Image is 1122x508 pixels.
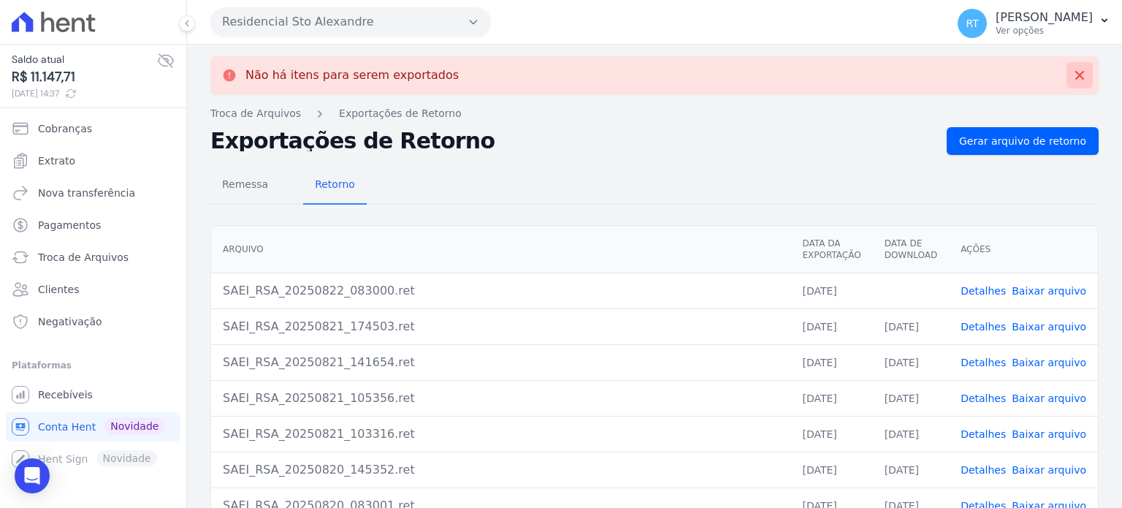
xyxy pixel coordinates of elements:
a: Detalhes [961,285,1006,297]
th: Arquivo [211,226,790,273]
p: [PERSON_NAME] [996,10,1093,25]
span: Extrato [38,153,75,168]
td: [DATE] [790,380,872,416]
span: R$ 11.147,71 [12,67,157,87]
a: Baixar arquivo [1012,285,1086,297]
span: [DATE] 14:37 [12,87,157,100]
td: [DATE] [790,344,872,380]
a: Detalhes [961,357,1006,368]
a: Pagamentos [6,211,180,240]
a: Baixar arquivo [1012,393,1086,404]
td: [DATE] [873,380,949,416]
a: Remessa [210,167,280,205]
a: Baixar arquivo [1012,464,1086,476]
span: Recebíveis [38,387,93,402]
span: Cobranças [38,121,92,136]
a: Detalhes [961,321,1006,333]
a: Clientes [6,275,180,304]
div: SAEI_RSA_20250821_103316.ret [223,425,779,443]
span: Conta Hent [38,420,96,434]
nav: Breadcrumb [210,106,1099,121]
div: Plataformas [12,357,175,374]
a: Exportações de Retorno [339,106,462,121]
td: [DATE] [873,344,949,380]
th: Ações [949,226,1098,273]
a: Nova transferência [6,178,180,208]
span: Saldo atual [12,52,157,67]
span: Clientes [38,282,79,297]
nav: Sidebar [12,114,175,474]
p: Não há itens para serem exportados [245,68,459,83]
a: Detalhes [961,464,1006,476]
td: [DATE] [873,416,949,452]
span: RT [966,18,978,29]
a: Conta Hent Novidade [6,412,180,441]
a: Troca de Arquivos [210,106,301,121]
div: SAEI_RSA_20250821_105356.ret [223,390,779,407]
div: SAEI_RSA_20250821_141654.ret [223,354,779,371]
td: [DATE] [790,308,872,344]
h2: Exportações de Retorno [210,131,935,151]
div: SAEI_RSA_20250821_174503.ret [223,318,779,335]
div: Open Intercom Messenger [15,458,50,493]
div: SAEI_RSA_20250822_083000.ret [223,282,779,300]
a: Baixar arquivo [1012,321,1086,333]
button: RT [PERSON_NAME] Ver opções [946,3,1122,44]
a: Recebíveis [6,380,180,409]
span: Remessa [213,170,277,199]
a: Gerar arquivo de retorno [947,127,1099,155]
a: Detalhes [961,393,1006,404]
a: Cobranças [6,114,180,143]
span: Pagamentos [38,218,101,232]
td: [DATE] [873,308,949,344]
td: [DATE] [790,416,872,452]
a: Troca de Arquivos [6,243,180,272]
a: Extrato [6,146,180,175]
th: Data de Download [873,226,949,273]
td: [DATE] [873,452,949,488]
span: Troca de Arquivos [38,250,129,265]
td: [DATE] [790,452,872,488]
p: Ver opções [996,25,1093,37]
div: SAEI_RSA_20250820_145352.ret [223,461,779,479]
span: Negativação [38,314,102,329]
a: Negativação [6,307,180,336]
span: Nova transferência [38,186,135,200]
button: Residencial Sto Alexandre [210,7,491,37]
a: Baixar arquivo [1012,428,1086,440]
a: Baixar arquivo [1012,357,1086,368]
span: Retorno [306,170,364,199]
a: Retorno [303,167,367,205]
th: Data da Exportação [790,226,872,273]
span: Gerar arquivo de retorno [959,134,1086,148]
td: [DATE] [790,273,872,308]
a: Detalhes [961,428,1006,440]
span: Novidade [104,418,164,434]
